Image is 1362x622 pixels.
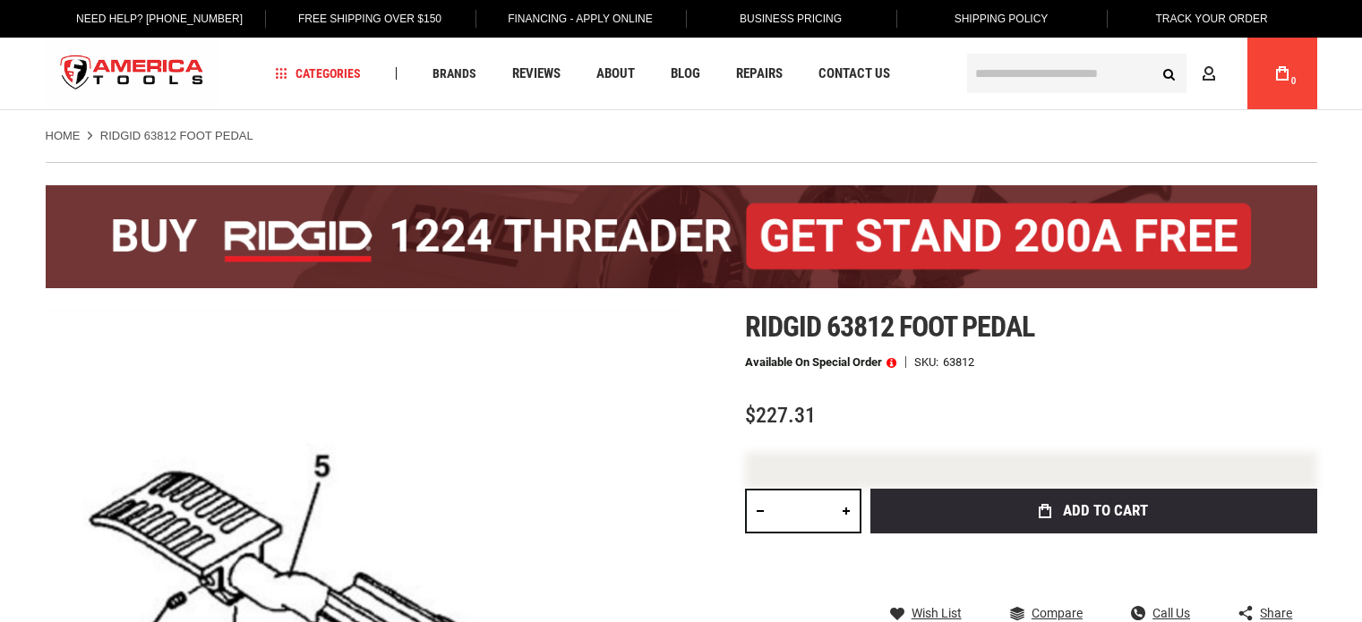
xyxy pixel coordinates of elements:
[46,40,219,107] a: store logo
[912,607,962,619] span: Wish List
[512,67,561,81] span: Reviews
[671,67,700,81] span: Blog
[596,67,635,81] span: About
[1265,38,1299,109] a: 0
[663,62,708,86] a: Blog
[267,62,369,86] a: Categories
[1152,56,1186,90] button: Search
[914,356,943,368] strong: SKU
[275,67,361,80] span: Categories
[1152,607,1190,619] span: Call Us
[810,62,898,86] a: Contact Us
[890,605,962,621] a: Wish List
[745,310,1035,344] span: Ridgid 63812 foot pedal
[955,13,1049,25] span: Shipping Policy
[870,489,1317,533] button: Add to Cart
[745,356,896,369] p: Available on Special Order
[504,62,569,86] a: Reviews
[943,356,974,368] div: 63812
[46,40,219,107] img: America Tools
[588,62,643,86] a: About
[100,129,253,142] strong: RIDGID 63812 FOOT PEDAL
[736,67,783,81] span: Repairs
[1032,607,1083,619] span: Compare
[745,403,816,428] span: $227.31
[1260,607,1292,619] span: Share
[46,128,81,144] a: Home
[728,62,791,86] a: Repairs
[433,67,476,80] span: Brands
[1291,76,1297,86] span: 0
[424,62,484,86] a: Brands
[818,67,890,81] span: Contact Us
[1010,605,1083,621] a: Compare
[1063,503,1148,518] span: Add to Cart
[1131,605,1190,621] a: Call Us
[46,185,1317,288] img: BOGO: Buy the RIDGID® 1224 Threader (26092), get the 92467 200A Stand FREE!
